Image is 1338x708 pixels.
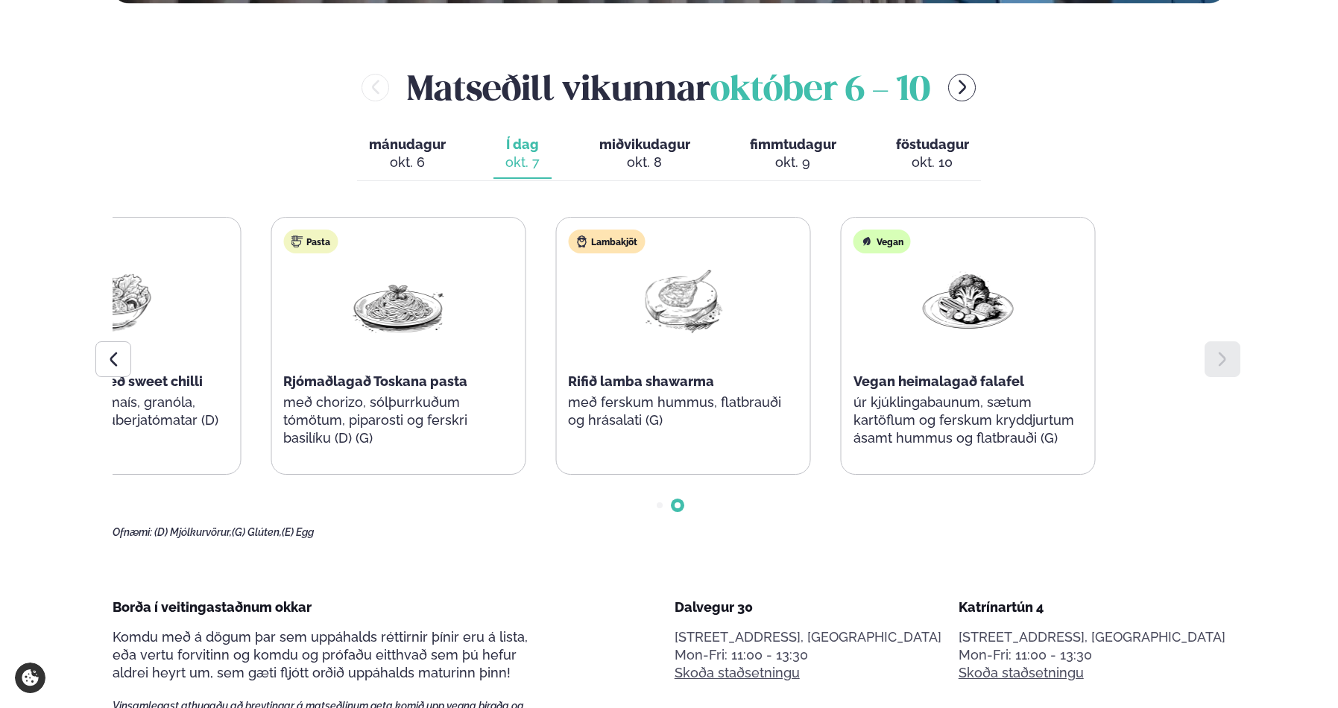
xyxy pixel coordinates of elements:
span: Go to slide 1 [657,502,663,508]
span: miðvikudagur [599,136,690,152]
p: með ferskum hummus, flatbrauði og hrásalati (G) [568,393,798,429]
span: Borða í veitingastaðnum okkar [113,599,312,615]
span: Í dag [505,136,540,154]
button: Í dag okt. 7 [493,130,552,179]
span: (E) Egg [282,526,314,538]
img: Spagetti.png [350,265,446,335]
button: menu-btn-right [948,74,976,101]
div: okt. 10 [896,154,969,171]
img: Lamb-Meat.png [635,265,730,335]
a: Skoða staðsetningu [959,664,1084,682]
img: Vegan.svg [861,236,873,247]
span: (G) Glúten, [232,526,282,538]
div: Dalvegur 30 [675,598,941,616]
p: með chorizo, sólþurrkuðum tómötum, piparosti og ferskri basilíku (D) (G) [283,393,513,447]
p: [STREET_ADDRESS], [GEOGRAPHIC_DATA] [959,628,1225,646]
span: Rifið lamba shawarma [568,373,714,389]
button: mánudagur okt. 6 [357,130,458,179]
span: mánudagur [369,136,446,152]
span: Vegan heimalagað falafel [853,373,1024,389]
img: Salad.png [66,265,161,335]
a: Skoða staðsetningu [675,664,800,682]
span: Go to slide 2 [675,502,681,508]
span: Rjómaðlagað Toskana pasta [283,373,467,389]
p: úr kjúklingabaunum, sætum kartöflum og ferskum kryddjurtum ásamt hummus og flatbrauði (G) [853,393,1083,447]
p: [STREET_ADDRESS], [GEOGRAPHIC_DATA] [675,628,941,646]
div: Vegan [853,230,911,253]
div: okt. 8 [599,154,690,171]
button: menu-btn-left [362,74,389,101]
div: okt. 7 [505,154,540,171]
span: (D) Mjólkurvörur, [154,526,232,538]
h2: Matseðill vikunnar [407,63,930,112]
div: okt. 6 [369,154,446,171]
span: föstudagur [896,136,969,152]
img: pasta.svg [291,236,303,247]
button: föstudagur okt. 10 [884,130,981,179]
img: Vegan.png [921,265,1016,335]
span: Komdu með á dögum þar sem uppáhalds réttirnir þínir eru á lista, eða vertu forvitinn og komdu og ... [113,629,528,680]
span: október 6 - 10 [710,75,930,107]
button: fimmtudagur okt. 9 [738,130,848,179]
div: Mon-Fri: 11:00 - 13:30 [675,646,941,664]
span: Ofnæmi: [113,526,152,538]
img: Lamb.svg [575,236,587,247]
button: miðvikudagur okt. 8 [587,130,702,179]
div: Pasta [283,230,338,253]
a: Cookie settings [15,663,45,693]
div: Katrínartún 4 [959,598,1225,616]
div: Lambakjöt [568,230,645,253]
span: fimmtudagur [750,136,836,152]
div: okt. 9 [750,154,836,171]
div: Mon-Fri: 11:00 - 13:30 [959,646,1225,664]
